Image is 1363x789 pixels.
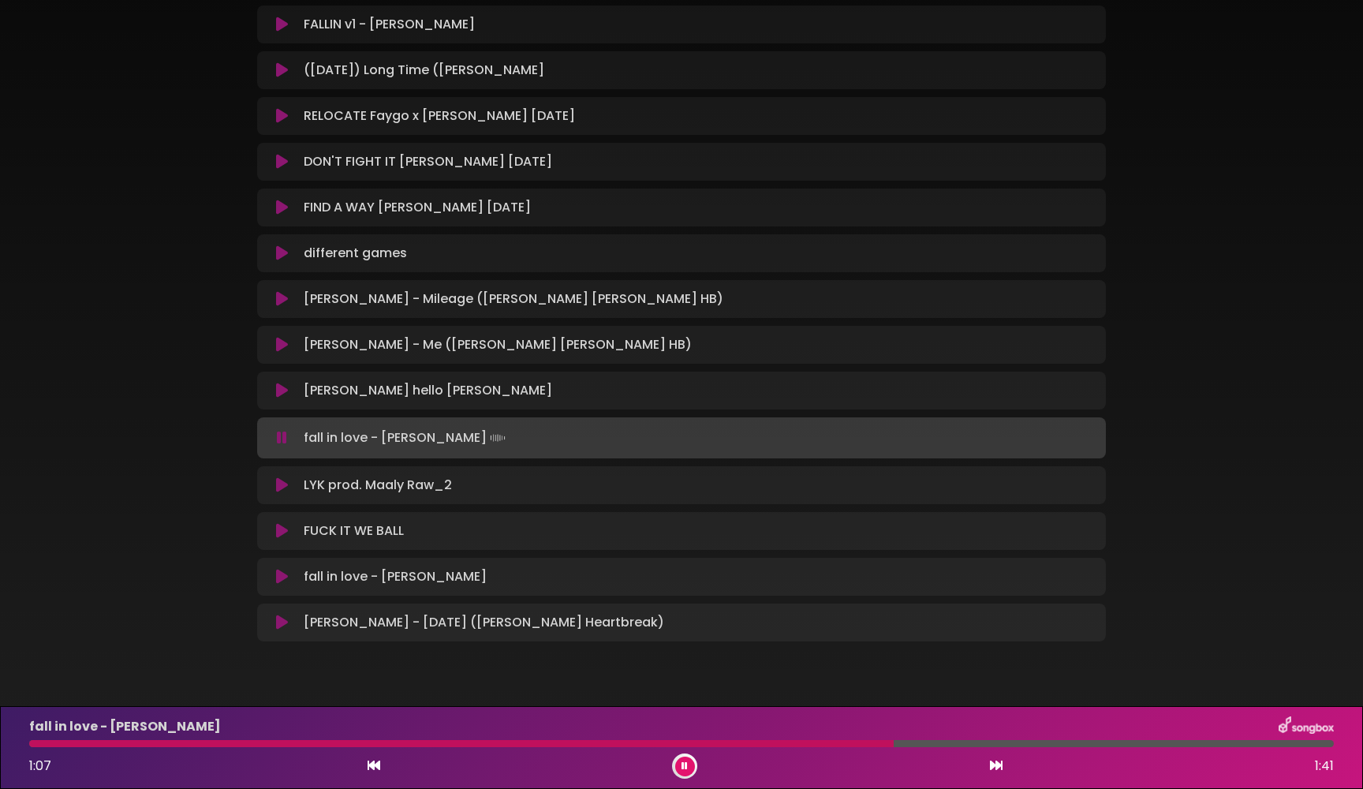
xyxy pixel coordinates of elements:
[304,427,509,449] p: fall in love - [PERSON_NAME]
[304,152,552,171] p: DON'T FIGHT IT [PERSON_NAME] [DATE]
[304,15,475,34] p: FALLIN v1 - [PERSON_NAME]
[304,107,575,125] p: RELOCATE Faygo x [PERSON_NAME] [DATE]
[304,290,723,308] p: [PERSON_NAME] - Mileage ([PERSON_NAME] [PERSON_NAME] HB)
[304,335,692,354] p: [PERSON_NAME] - Me ([PERSON_NAME] [PERSON_NAME] HB)
[304,61,544,80] p: ([DATE]) Long Time ([PERSON_NAME]
[304,567,487,586] p: fall in love - [PERSON_NAME]
[487,427,509,449] img: waveform4.gif
[304,476,452,495] p: LYK prod. Maaly Raw_2
[304,244,407,263] p: different games
[304,522,404,540] p: FUCK IT WE BALL
[304,198,531,217] p: FIND A WAY [PERSON_NAME] [DATE]
[304,613,664,632] p: [PERSON_NAME] - [DATE] ([PERSON_NAME] Heartbreak)
[304,381,552,400] p: [PERSON_NAME] hello [PERSON_NAME]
